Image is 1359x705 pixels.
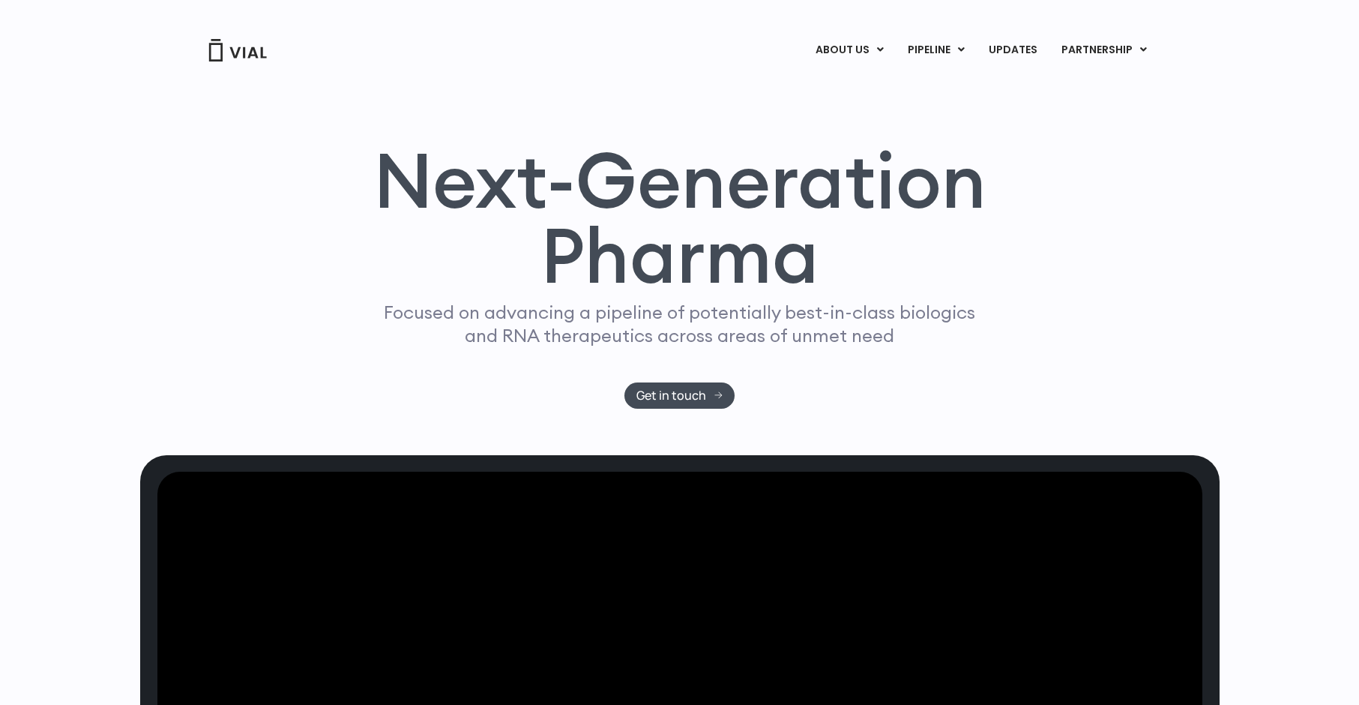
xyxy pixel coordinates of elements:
[636,390,706,401] span: Get in touch
[378,301,982,347] p: Focused on advancing a pipeline of potentially best-in-class biologics and RNA therapeutics acros...
[355,142,1004,294] h1: Next-Generation Pharma
[977,37,1049,63] a: UPDATES
[896,37,976,63] a: PIPELINEMenu Toggle
[208,39,268,61] img: Vial Logo
[1049,37,1159,63] a: PARTNERSHIPMenu Toggle
[804,37,895,63] a: ABOUT USMenu Toggle
[624,382,735,409] a: Get in touch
